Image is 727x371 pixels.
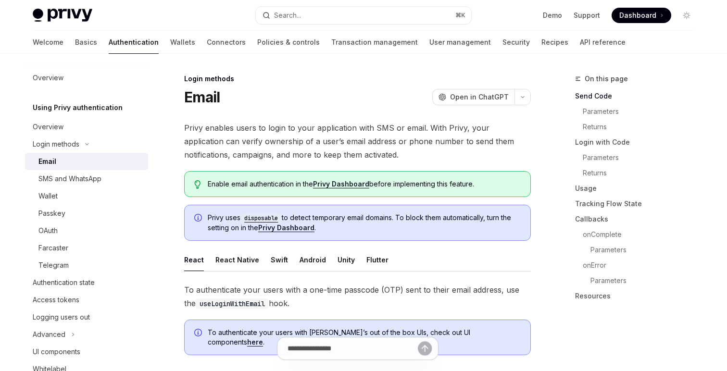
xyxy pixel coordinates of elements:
a: Privy Dashboard [258,223,314,232]
div: OAuth [38,225,58,236]
div: Overview [33,121,63,133]
a: Usage [575,181,702,196]
button: Open in ChatGPT [432,89,514,105]
button: Android [300,248,326,271]
a: Parameters [583,150,702,165]
div: Logging users out [33,311,90,323]
a: Connectors [207,31,246,54]
span: To authenticate your users with a one-time passcode (OTP) sent to their email address, use the hook. [184,283,531,310]
a: Passkey [25,205,148,222]
div: Email [38,156,56,167]
span: Enable email authentication in the before implementing this feature. [208,179,521,189]
span: ⌘ K [455,12,465,19]
a: Wallet [25,187,148,205]
div: Wallet [38,190,58,202]
span: On this page [585,73,628,85]
a: Parameters [583,104,702,119]
a: Access tokens [25,291,148,309]
a: Parameters [590,242,702,258]
div: Login methods [184,74,531,84]
h5: Using Privy authentication [33,102,123,113]
svg: Info [194,329,204,338]
a: Privy Dashboard [313,180,369,188]
a: Returns [583,119,702,135]
a: Send Code [575,88,702,104]
a: Dashboard [612,8,671,23]
div: Search... [274,10,301,21]
a: onComplete [583,227,702,242]
a: Authentication state [25,274,148,291]
a: disposable [240,213,282,222]
div: Access tokens [33,294,79,306]
svg: Tip [194,180,201,189]
code: useLoginWithEmail [196,298,269,309]
a: Email [25,153,148,170]
h1: Email [184,88,220,106]
a: Recipes [541,31,568,54]
a: Login with Code [575,135,702,150]
a: Farcaster [25,239,148,257]
code: disposable [240,213,282,223]
span: Dashboard [619,11,656,20]
button: Flutter [366,248,389,271]
svg: Info [194,214,204,223]
a: Transaction management [331,31,418,54]
div: Telegram [38,260,69,271]
a: Demo [543,11,562,20]
a: User management [429,31,491,54]
span: Privy uses to detect temporary email domains. To block them automatically, turn the setting on in... [208,213,521,233]
span: Privy enables users to login to your application with SMS or email. With Privy, your application ... [184,121,531,161]
a: Overview [25,118,148,136]
a: Callbacks [575,211,702,227]
a: Support [574,11,600,20]
a: SMS and WhatsApp [25,170,148,187]
span: Open in ChatGPT [450,92,509,102]
a: Logging users out [25,309,148,326]
a: OAuth [25,222,148,239]
div: Farcaster [38,242,68,254]
a: Overview [25,69,148,87]
span: To authenticate your users with [PERSON_NAME]’s out of the box UIs, check out UI components . [208,328,521,347]
button: Unity [338,248,355,271]
div: Authentication state [33,277,95,288]
a: Telegram [25,257,148,274]
div: SMS and WhatsApp [38,173,101,185]
a: API reference [580,31,626,54]
div: Advanced [33,329,65,340]
a: Security [502,31,530,54]
a: Policies & controls [257,31,320,54]
div: Login methods [33,138,79,150]
button: Swift [271,248,288,271]
div: UI components [33,346,80,358]
img: light logo [33,9,92,22]
a: Welcome [33,31,63,54]
a: Returns [583,165,702,181]
a: Basics [75,31,97,54]
a: Parameters [590,273,702,288]
div: Overview [33,72,63,84]
a: Tracking Flow State [575,196,702,211]
button: Send message [418,341,432,355]
button: Toggle dark mode [679,8,694,23]
button: React Native [215,248,259,271]
a: onError [583,258,702,273]
button: React [184,248,204,271]
a: Wallets [170,31,195,54]
div: Passkey [38,208,65,219]
button: Search...⌘K [256,7,471,24]
a: UI components [25,343,148,360]
a: Authentication [109,31,159,54]
a: Resources [575,288,702,304]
